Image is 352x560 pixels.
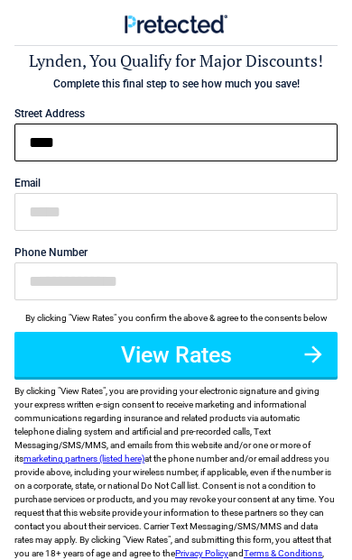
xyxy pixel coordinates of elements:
[14,50,338,72] h2: , You Qualify for Major Discounts!
[125,14,227,32] img: Main Logo
[14,332,338,377] button: View Rates
[14,108,338,119] label: Street Address
[14,77,338,92] h4: Complete this final step to see how much you save!
[23,454,144,464] a: marketing partners (listed here)
[29,50,82,71] span: Lynden
[14,247,338,258] label: Phone Number
[60,386,103,396] span: View Rates
[14,178,338,188] label: Email
[175,548,228,558] a: Privacy Policy
[14,311,338,325] div: By clicking "View Rates" you confirm the above & agree to the consents below
[244,548,322,558] a: Terms & Conditions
